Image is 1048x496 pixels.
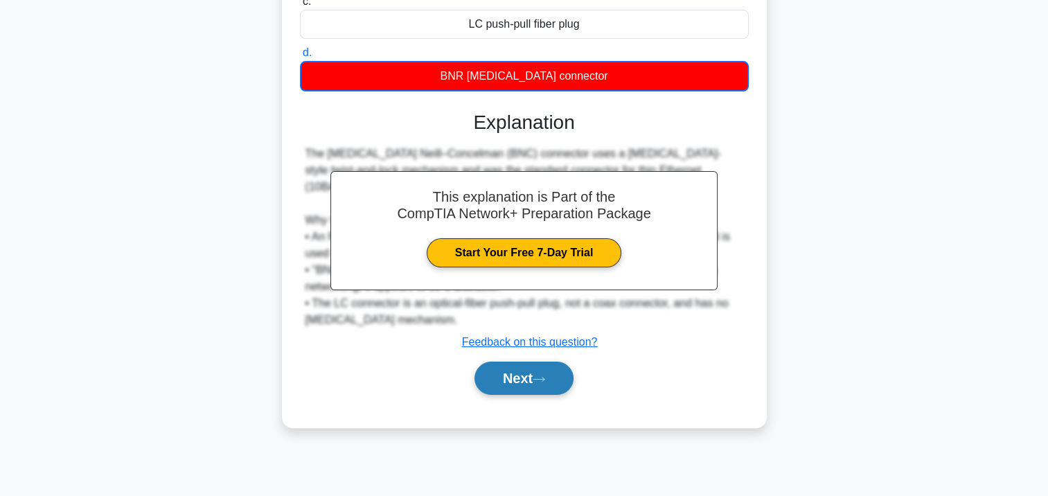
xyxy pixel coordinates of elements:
[427,238,621,267] a: Start Your Free 7-Day Trial
[462,336,598,348] a: Feedback on this question?
[308,111,740,134] h3: Explanation
[474,362,574,395] button: Next
[300,61,749,91] div: BNR [MEDICAL_DATA] connector
[305,145,743,328] div: The [MEDICAL_DATA] Neill–Concelman (BNC) connector uses a [MEDICAL_DATA]-style twist-and-lock mec...
[300,10,749,39] div: LC push-pull fiber plug
[303,46,312,58] span: d.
